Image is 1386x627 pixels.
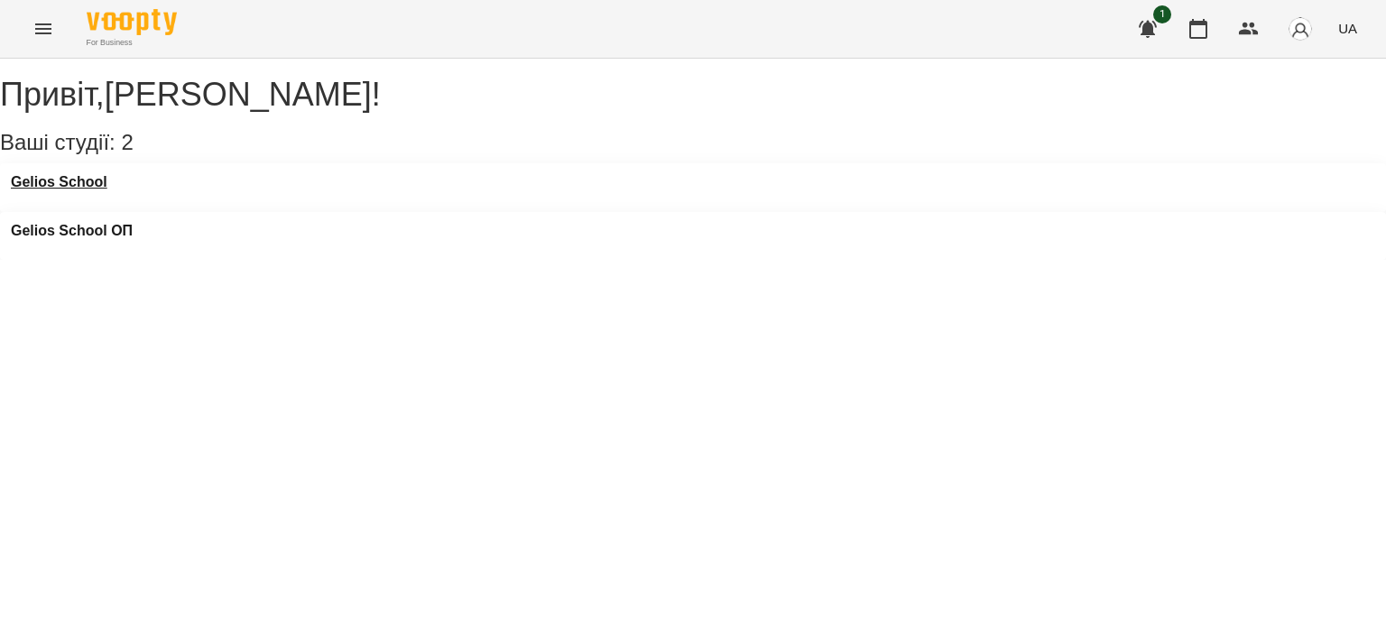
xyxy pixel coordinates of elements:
a: Gelios School ОП [11,223,133,239]
span: 1 [1153,5,1171,23]
button: UA [1331,12,1364,45]
span: For Business [87,37,177,49]
a: Gelios School [11,174,107,190]
img: Voopty Logo [87,9,177,35]
span: 2 [121,130,133,154]
img: avatar_s.png [1288,16,1313,41]
button: Menu [22,7,65,51]
span: UA [1338,19,1357,38]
